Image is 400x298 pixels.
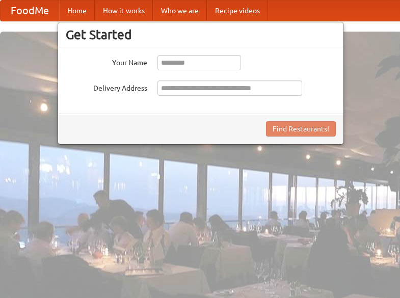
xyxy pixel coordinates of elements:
[266,121,336,137] button: Find Restaurants!
[66,27,336,42] h3: Get Started
[59,1,95,21] a: Home
[95,1,153,21] a: How it works
[207,1,268,21] a: Recipe videos
[66,55,147,68] label: Your Name
[153,1,207,21] a: Who we are
[1,1,59,21] a: FoodMe
[66,80,147,93] label: Delivery Address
